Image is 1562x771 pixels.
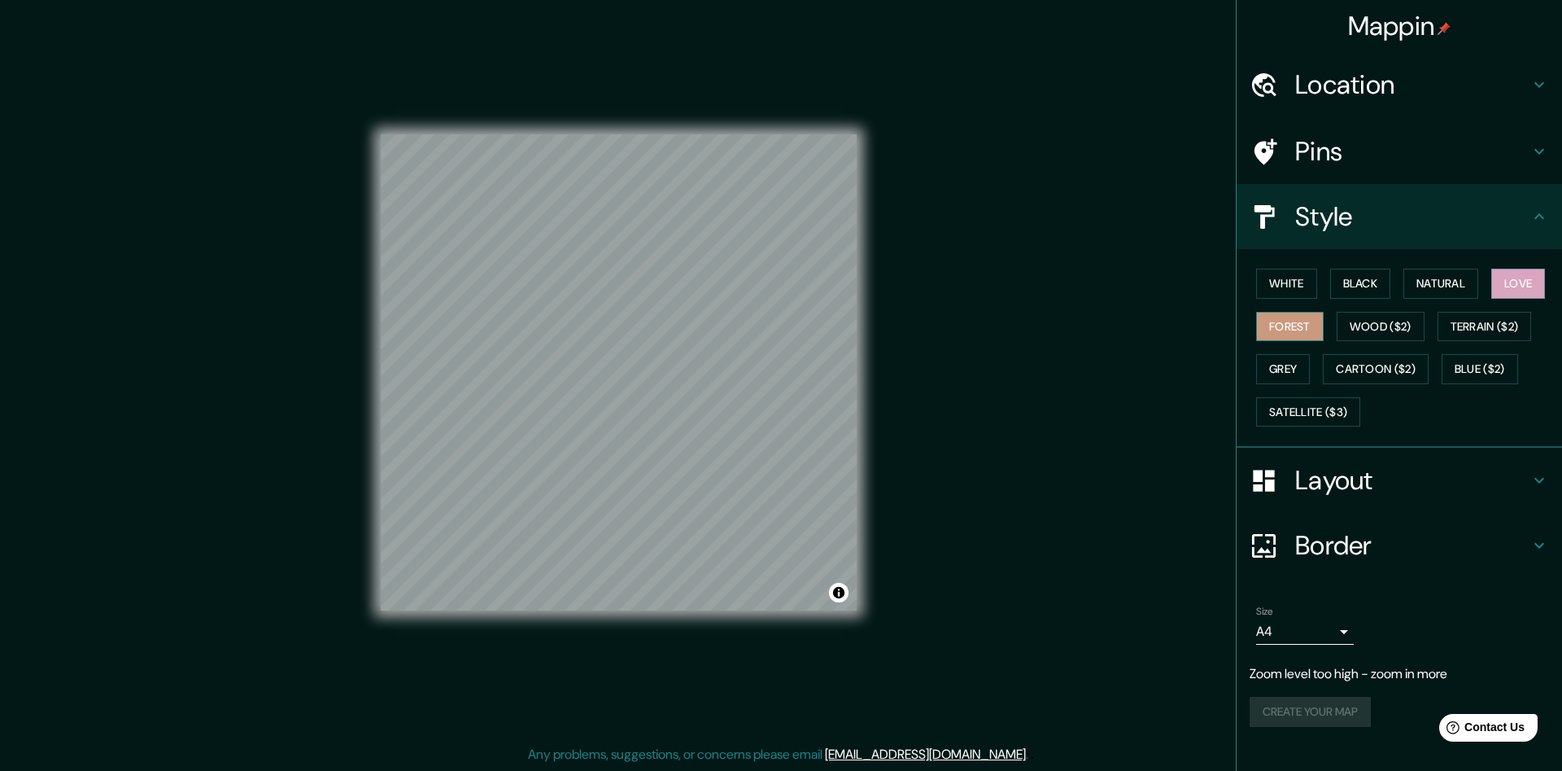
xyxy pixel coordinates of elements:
[1417,707,1544,753] iframe: Help widget launcher
[1256,397,1360,427] button: Satellite ($3)
[1330,269,1391,299] button: Black
[1237,119,1562,184] div: Pins
[1250,664,1549,684] p: Zoom level too high - zoom in more
[1295,200,1529,233] h4: Style
[1256,619,1354,645] div: A4
[1256,269,1317,299] button: White
[1438,22,1451,35] img: pin-icon.png
[829,583,849,602] button: Toggle attribution
[1403,269,1478,299] button: Natural
[1337,312,1425,342] button: Wood ($2)
[1256,605,1273,619] label: Size
[381,134,857,611] canvas: Map
[1323,354,1429,384] button: Cartoon ($2)
[1295,529,1529,562] h4: Border
[1031,745,1034,764] div: .
[1491,269,1545,299] button: Love
[1237,448,1562,513] div: Layout
[1237,513,1562,578] div: Border
[1237,184,1562,249] div: Style
[1295,135,1529,168] h4: Pins
[825,746,1026,763] a: [EMAIL_ADDRESS][DOMAIN_NAME]
[1295,68,1529,101] h4: Location
[1256,312,1324,342] button: Forest
[1028,745,1031,764] div: .
[1295,464,1529,497] h4: Layout
[528,745,1028,764] p: Any problems, suggestions, or concerns please email .
[1348,10,1451,42] h4: Mappin
[1237,52,1562,117] div: Location
[1438,312,1532,342] button: Terrain ($2)
[1442,354,1518,384] button: Blue ($2)
[1256,354,1310,384] button: Grey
